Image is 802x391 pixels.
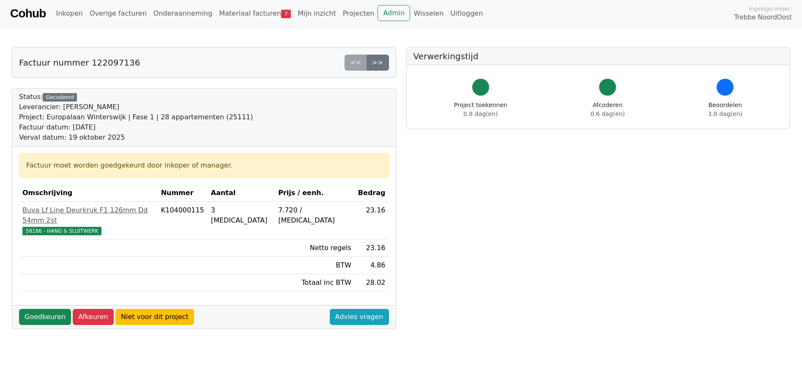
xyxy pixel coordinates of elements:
[591,110,625,117] span: 0.6 dag(en)
[26,160,382,171] div: Factuur moet worden goedgekeurd door inkoper of manager.
[410,5,447,22] a: Wisselen
[355,184,389,202] th: Bedrag
[413,51,783,61] h5: Verwerkingstijd
[19,132,253,143] div: Verval datum: 19 oktober 2025
[367,55,389,71] a: >>
[378,5,410,21] a: Admin
[734,13,792,22] span: Trebbe NoordOost
[749,5,792,13] span: Ingelogd onder:
[19,309,71,325] a: Goedkeuren
[158,202,208,240] td: K104000115
[150,5,216,22] a: Onderaanneming
[52,5,86,22] a: Inkopen
[19,58,140,68] h5: Factuur nummer 122097136
[591,101,625,118] div: Afcoderen
[22,205,154,226] div: Buva Lf Line Deurkruk F1 126mm Dd 54mm 2st
[355,257,389,274] td: 4.86
[355,240,389,257] td: 23.16
[19,112,253,122] div: Project: Europalaan Winterswijk | Fase 1 | 28 appartementen (25111)
[355,202,389,240] td: 23.16
[275,240,355,257] td: Netto regels
[216,5,294,22] a: Materiaal facturen7
[86,5,150,22] a: Overige facturen
[19,92,253,143] div: Status:
[275,184,355,202] th: Prijs / eenh.
[330,309,389,325] a: Advies vragen
[73,309,114,325] a: Afkeuren
[708,110,742,117] span: 3.0 dag(en)
[708,101,742,118] div: Beoordelen
[275,274,355,292] td: Totaal inc BTW
[10,3,46,24] a: Cohub
[22,227,101,235] span: 58186 - HANG & SLUITWERK
[281,10,291,18] span: 7
[19,122,253,132] div: Factuur datum: [DATE]
[158,184,208,202] th: Nummer
[211,205,271,226] div: 3 [MEDICAL_DATA]
[454,101,507,118] div: Project toekennen
[339,5,378,22] a: Projecten
[43,93,77,102] div: Gecodeerd
[463,110,498,117] span: 0.8 dag(en)
[208,184,275,202] th: Aantal
[447,5,486,22] a: Uitloggen
[22,205,154,236] a: Buva Lf Line Deurkruk F1 126mm Dd 54mm 2st58186 - HANG & SLUITWERK
[115,309,194,325] a: Niet voor dit project
[355,274,389,292] td: 28.02
[275,257,355,274] td: BTW
[19,102,253,112] div: Leverancier: [PERSON_NAME]
[294,5,339,22] a: Mijn inzicht
[19,184,158,202] th: Omschrijving
[278,205,351,226] div: 7.720 / [MEDICAL_DATA]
